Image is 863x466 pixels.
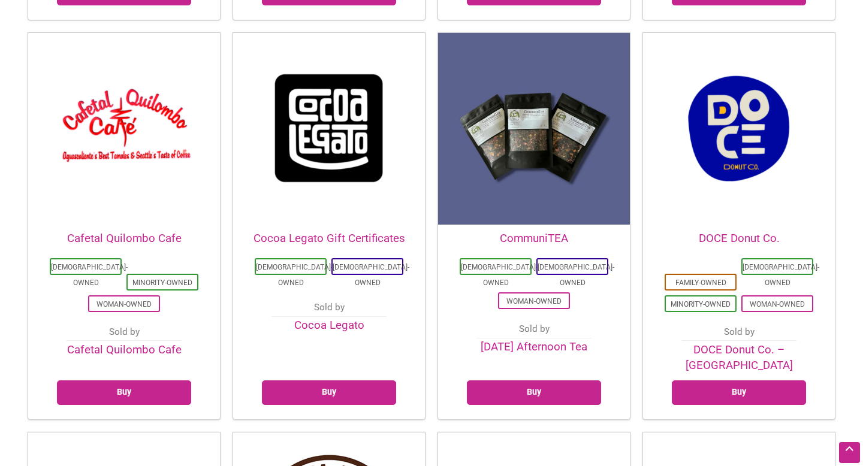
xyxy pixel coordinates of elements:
[438,33,630,225] img: CommuniTEA
[28,231,220,246] h2: Cafetal Quilombo Cafe
[233,231,425,246] h2: Cocoa Legato Gift Certificates
[538,263,614,287] a: [DEMOGRAPHIC_DATA]-Owned
[51,263,128,287] a: [DEMOGRAPHIC_DATA]-Owned
[28,33,220,225] img: Cafetal Quilombo Cafe
[643,33,835,225] img: DOCE Donut Co.
[519,323,550,334] span: Sold by
[643,231,835,246] h2: DOCE Donut Co.
[481,340,587,353] a: [DATE] Afternoon Tea
[96,300,152,308] a: Woman-Owned
[294,319,364,332] a: Cocoa Legato
[57,380,191,405] a: Select options for “Cafetal Quilombo Cafe”
[506,297,562,305] a: Woman-Owned
[643,124,835,246] a: DOCE Donut Co.
[467,380,601,405] a: Add to cart: “CommuniTEA”
[438,124,630,246] a: CommuniTEA
[686,343,793,372] a: DOCE Donut Co. – [GEOGRAPHIC_DATA]
[233,124,425,246] a: Cocoa Legato Gift Certificates
[333,263,409,287] a: [DEMOGRAPHIC_DATA]-Owned
[262,380,396,405] a: Select options for “Cocoa Legato Gift Certificates”
[671,300,731,308] a: Minority-Owned
[675,279,726,287] a: Family-Owned
[233,33,425,225] img: Cocoa Legato Gift Certificates
[461,263,538,287] a: [DEMOGRAPHIC_DATA]-Owned
[314,302,345,313] span: Sold by
[672,380,806,405] a: Select options for “DOCE Donut Co.”
[109,326,140,337] span: Sold by
[256,263,333,287] a: [DEMOGRAPHIC_DATA]-Owned
[750,300,805,308] a: Woman-Owned
[743,263,819,287] a: [DEMOGRAPHIC_DATA]-Owned
[67,343,182,356] a: Cafetal Quilombo Cafe
[28,124,220,246] a: Cafetal Quilombo Cafe
[438,231,630,246] h2: CommuniTEA
[132,279,192,287] a: Minority-Owned
[724,326,755,337] span: Sold by
[839,442,860,463] div: Scroll Back to Top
